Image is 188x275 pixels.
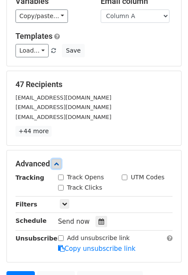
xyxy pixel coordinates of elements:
[145,234,188,275] iframe: Chat Widget
[67,183,102,192] label: Track Clicks
[15,159,173,169] h5: Advanced
[15,94,111,101] small: [EMAIL_ADDRESS][DOMAIN_NAME]
[15,235,58,242] strong: Unsubscribe
[15,217,46,224] strong: Schedule
[131,173,164,182] label: UTM Codes
[15,174,44,181] strong: Tracking
[58,245,136,253] a: Copy unsubscribe link
[15,9,68,23] a: Copy/paste...
[67,234,130,243] label: Add unsubscribe link
[58,218,90,225] span: Send now
[15,80,173,89] h5: 47 Recipients
[15,31,52,41] a: Templates
[67,173,104,182] label: Track Opens
[15,104,111,110] small: [EMAIL_ADDRESS][DOMAIN_NAME]
[15,126,52,137] a: +44 more
[15,44,49,57] a: Load...
[15,114,111,120] small: [EMAIL_ADDRESS][DOMAIN_NAME]
[15,201,37,208] strong: Filters
[62,44,84,57] button: Save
